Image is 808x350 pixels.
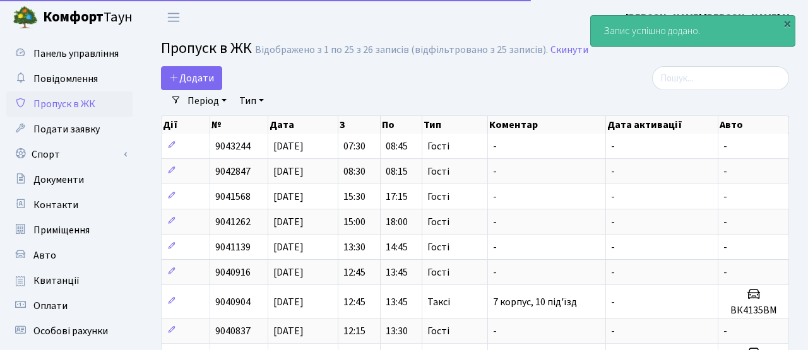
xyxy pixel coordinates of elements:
[6,243,133,268] a: Авто
[158,7,189,28] button: Переключити навігацію
[626,11,793,25] b: [PERSON_NAME] [PERSON_NAME] М.
[493,240,497,254] span: -
[493,215,497,229] span: -
[723,305,783,317] h5: ВК4135ВМ
[273,139,304,153] span: [DATE]
[33,299,68,313] span: Оплати
[723,324,727,338] span: -
[33,198,78,212] span: Контакти
[234,90,269,112] a: Тип
[386,190,408,204] span: 17:15
[13,5,38,30] img: logo.png
[33,324,108,338] span: Особові рахунки
[611,265,615,279] span: -
[215,165,251,178] span: 9042847
[781,17,793,30] div: ×
[6,66,133,91] a: Повідомлення
[273,190,304,204] span: [DATE]
[255,44,548,56] div: Відображено з 1 по 25 з 26 записів (відфільтровано з 25 записів).
[386,265,408,279] span: 13:45
[723,215,727,229] span: -
[606,116,719,134] th: Дата активації
[427,267,449,277] span: Гості
[611,139,615,153] span: -
[273,265,304,279] span: [DATE]
[343,165,365,178] span: 08:30
[386,139,408,153] span: 08:45
[422,116,488,134] th: Тип
[6,192,133,218] a: Контакти
[343,324,365,338] span: 12:15
[6,318,133,344] a: Особові рахунки
[611,215,615,229] span: -
[591,16,795,46] div: Запис успішно додано.
[215,215,251,229] span: 9041262
[43,7,104,27] b: Комфорт
[6,268,133,293] a: Квитанції
[215,324,251,338] span: 9040837
[268,116,339,134] th: Дата
[427,166,449,177] span: Гості
[381,116,423,134] th: По
[427,192,449,202] span: Гості
[611,324,615,338] span: -
[343,240,365,254] span: 13:30
[210,116,268,134] th: №
[6,142,133,167] a: Спорт
[273,324,304,338] span: [DATE]
[611,165,615,178] span: -
[33,173,84,187] span: Документи
[273,165,304,178] span: [DATE]
[215,295,251,309] span: 9040904
[6,218,133,243] a: Приміщення
[427,326,449,336] span: Гості
[493,165,497,178] span: -
[161,37,252,59] span: Пропуск в ЖК
[611,190,615,204] span: -
[652,66,789,90] input: Пошук...
[273,240,304,254] span: [DATE]
[169,71,214,85] span: Додати
[162,116,210,134] th: Дії
[718,116,789,134] th: Авто
[427,141,449,151] span: Гості
[493,265,497,279] span: -
[273,295,304,309] span: [DATE]
[386,240,408,254] span: 14:45
[215,190,251,204] span: 9041568
[43,7,133,28] span: Таун
[493,295,577,309] span: 7 корпус, 10 під'їзд
[723,190,727,204] span: -
[33,97,95,111] span: Пропуск в ЖК
[723,240,727,254] span: -
[493,324,497,338] span: -
[343,139,365,153] span: 07:30
[550,44,588,56] a: Скинути
[343,265,365,279] span: 12:45
[338,116,381,134] th: З
[343,190,365,204] span: 15:30
[493,190,497,204] span: -
[386,215,408,229] span: 18:00
[427,242,449,252] span: Гості
[215,265,251,279] span: 9040916
[611,295,615,309] span: -
[33,122,100,136] span: Подати заявку
[386,324,408,338] span: 13:30
[273,215,304,229] span: [DATE]
[493,139,497,153] span: -
[33,223,90,237] span: Приміщення
[182,90,232,112] a: Період
[33,248,56,262] span: Авто
[343,215,365,229] span: 15:00
[427,217,449,227] span: Гості
[33,47,119,61] span: Панель управління
[723,165,727,178] span: -
[161,66,222,90] a: Додати
[488,116,606,134] th: Коментар
[6,167,133,192] a: Документи
[215,139,251,153] span: 9043244
[723,265,727,279] span: -
[33,72,98,86] span: Повідомлення
[427,297,450,307] span: Таксі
